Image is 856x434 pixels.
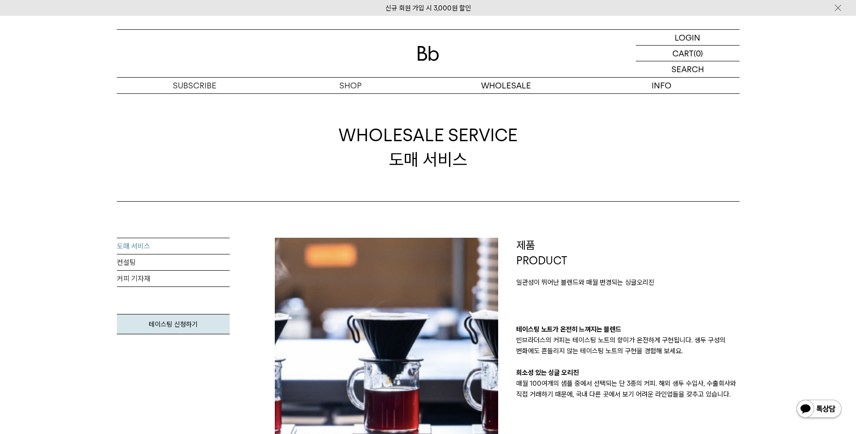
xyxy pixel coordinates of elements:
[672,46,694,61] p: CART
[273,78,428,93] a: SHOP
[117,254,230,271] a: 컨설팅
[671,61,704,77] p: SEARCH
[636,30,740,46] a: LOGIN
[428,78,584,93] p: WHOLESALE
[584,78,740,93] p: INFO
[338,123,518,147] span: WHOLESALE SERVICE
[385,4,471,12] a: 신규 회원 가입 시 3,000원 할인
[516,378,740,400] p: 매월 100여개의 샘플 중에서 선택되는 단 3종의 커피. 해외 생두 수입사, 수출회사와 직접 거래하기 때문에, 국내 다른 곳에서 보기 어려운 라인업들을 갖추고 있습니다.
[636,46,740,61] a: CART (0)
[516,277,740,288] p: 일관성이 뛰어난 블렌드와 매월 변경되는 싱글오리진
[675,30,700,45] p: LOGIN
[417,46,439,61] img: 로고
[117,314,230,334] a: 테이스팅 신청하기
[516,335,740,356] p: 빈브라더스의 커피는 테이스팅 노트의 향미가 온전하게 구현됩니다. 생두 구성의 변화에도 흔들리지 않는 테이스팅 노트의 구현을 경험해 보세요.
[516,367,740,378] p: 희소성 있는 싱글 오리진
[516,238,740,268] p: 제품 PRODUCT
[338,123,518,171] div: 도매 서비스
[117,271,230,287] a: 커피 기자재
[117,78,273,93] a: SUBSCRIBE
[796,399,842,420] img: 카카오톡 채널 1:1 채팅 버튼
[516,324,740,335] p: 테이스팅 노트가 온전히 느껴지는 블렌드
[694,46,703,61] p: (0)
[117,238,230,254] a: 도매 서비스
